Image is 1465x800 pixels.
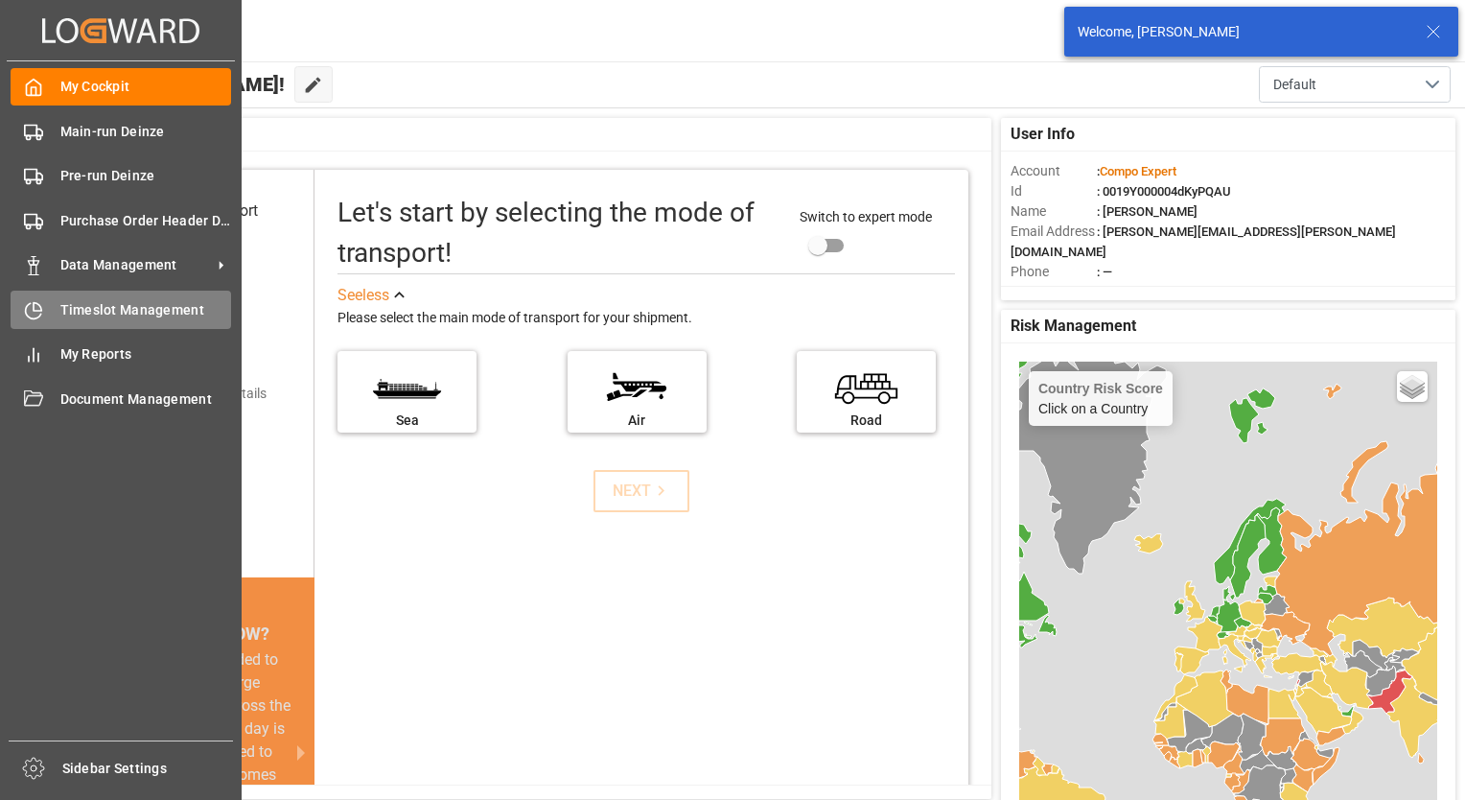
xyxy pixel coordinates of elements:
[62,759,234,779] span: Sidebar Settings
[347,411,467,431] div: Sea
[1038,381,1163,416] div: Click on a Country
[1259,66,1451,103] button: open menu
[1011,181,1097,201] span: Id
[60,255,212,275] span: Data Management
[60,122,232,142] span: Main-run Deinze
[1397,371,1428,402] a: Layers
[60,166,232,186] span: Pre-run Deinze
[1097,164,1176,178] span: :
[1011,282,1097,302] span: Account Type
[1011,201,1097,222] span: Name
[1011,222,1097,242] span: Email Address
[11,201,231,239] a: Purchase Order Header Deinze
[60,344,232,365] span: My Reports
[60,211,232,231] span: Purchase Order Header Deinze
[1011,161,1097,181] span: Account
[1011,262,1097,282] span: Phone
[806,411,926,431] div: Road
[1078,22,1407,42] div: Welcome, [PERSON_NAME]
[1097,184,1231,199] span: : 0019Y000004dKyPQAU
[337,193,780,273] div: Let's start by selecting the mode of transport!
[1097,285,1145,299] span: : Shipper
[1100,164,1176,178] span: Compo Expert
[337,284,389,307] div: See less
[613,480,671,503] div: NEXT
[11,68,231,106] a: My Cockpit
[11,112,231,150] a: Main-run Deinze
[1011,123,1075,146] span: User Info
[800,209,932,224] span: Switch to expert mode
[577,411,697,431] div: Air
[60,77,232,97] span: My Cockpit
[1273,75,1316,95] span: Default
[11,157,231,195] a: Pre-run Deinze
[79,66,285,103] span: Hello [PERSON_NAME]!
[11,291,231,328] a: Timeslot Management
[1097,204,1198,219] span: : [PERSON_NAME]
[60,300,232,320] span: Timeslot Management
[593,470,689,512] button: NEXT
[1097,265,1112,279] span: : —
[1011,315,1136,338] span: Risk Management
[337,307,955,330] div: Please select the main mode of transport for your shipment.
[1011,224,1396,259] span: : [PERSON_NAME][EMAIL_ADDRESS][PERSON_NAME][DOMAIN_NAME]
[1038,381,1163,396] h4: Country Risk Score
[60,389,232,410] span: Document Management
